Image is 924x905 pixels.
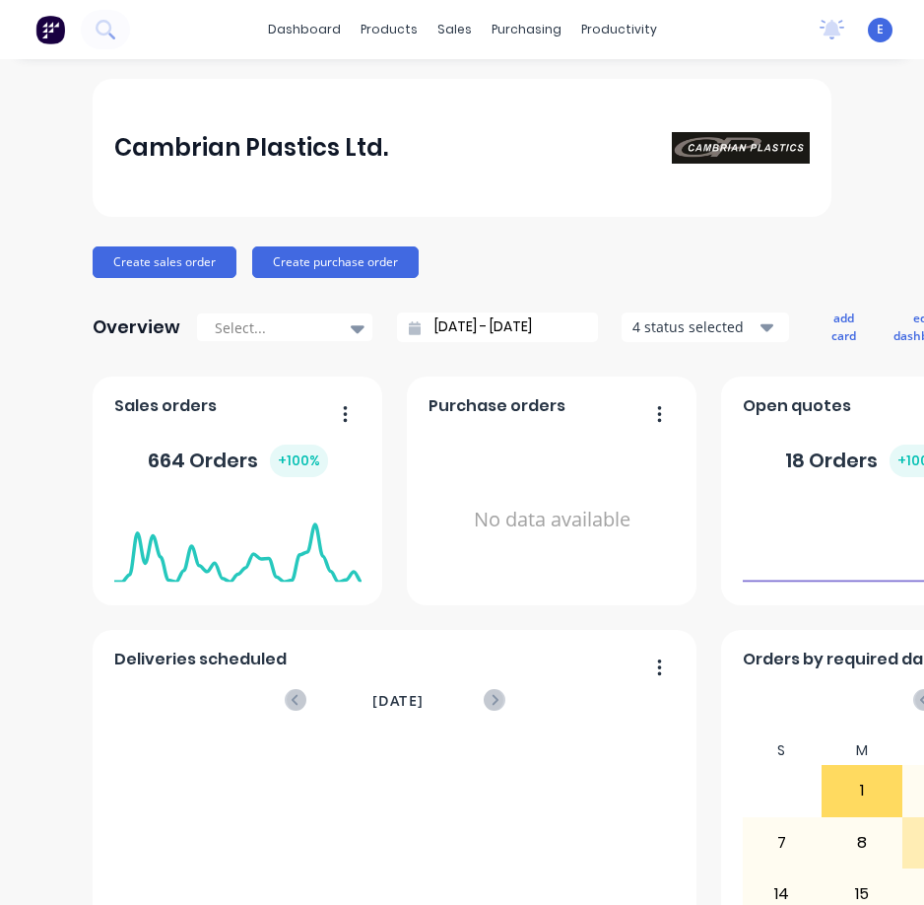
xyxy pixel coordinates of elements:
[632,316,757,337] div: 4 status selected
[252,246,419,278] button: Create purchase order
[429,394,565,418] span: Purchase orders
[877,21,884,38] span: E
[823,766,901,815] div: 1
[823,818,901,868] div: 8
[743,394,851,418] span: Open quotes
[482,15,571,44] div: purchasing
[114,394,217,418] span: Sales orders
[822,736,902,765] div: M
[743,818,822,868] div: 7
[429,426,676,612] div: No data available
[148,445,328,477] div: 664 Orders
[622,313,789,342] button: 4 status selected
[571,15,667,44] div: productivity
[672,132,810,164] img: Cambrian Plastics Ltd.
[372,690,424,712] span: [DATE]
[258,15,351,44] a: dashboard
[351,15,428,44] div: products
[93,308,180,347] div: Overview
[35,15,65,44] img: Factory
[742,736,823,765] div: S
[270,445,328,477] div: + 100 %
[819,306,869,349] button: add card
[114,128,388,168] div: Cambrian Plastics Ltd.
[93,246,236,278] button: Create sales order
[428,15,482,44] div: sales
